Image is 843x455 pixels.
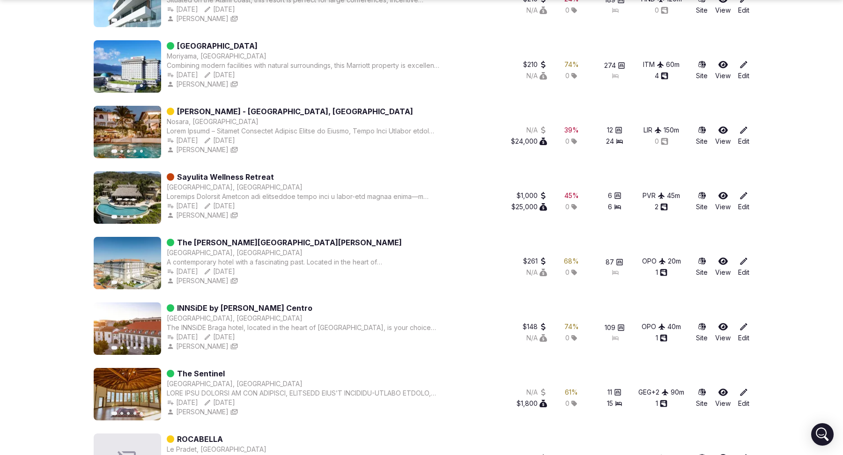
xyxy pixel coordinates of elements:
[94,40,161,93] img: Featured image for Lake Biwa Marriott Hotel
[204,136,235,145] div: [DATE]
[738,322,749,343] a: Edit
[120,346,123,349] button: Go to slide 2
[738,388,749,408] a: Edit
[120,150,123,153] button: Go to slide 2
[204,267,235,276] button: [DATE]
[111,411,118,415] button: Go to slide 1
[167,276,229,286] button: [PERSON_NAME]
[607,388,612,397] span: 11
[167,117,259,126] div: Nosara, [GEOGRAPHIC_DATA]
[94,106,161,158] img: Featured image for Casas Kismet - Nosara, Costa Rica
[696,125,708,146] a: Site
[668,257,681,266] button: 20m
[177,40,258,51] a: [GEOGRAPHIC_DATA]
[177,106,413,117] a: [PERSON_NAME] - [GEOGRAPHIC_DATA], [GEOGRAPHIC_DATA]
[565,6,569,15] span: 0
[671,388,684,397] div: 90 m
[204,398,235,407] button: [DATE]
[666,60,680,69] div: 60 m
[608,202,621,212] button: 6
[643,60,664,69] button: ITM
[565,333,569,343] span: 0
[177,237,402,248] a: The [PERSON_NAME][GEOGRAPHIC_DATA][PERSON_NAME]
[642,257,666,266] div: OPO
[120,84,123,87] button: Go to slide 2
[167,192,441,201] div: Loremips Dolorsit Ametcon adi elitseddoe tempo inci u labor-etd magnaa enima—m veniamq, nostrudex...
[167,136,198,145] div: [DATE]
[127,215,130,218] button: Go to slide 3
[526,125,547,135] div: N/A
[738,257,749,277] a: Edit
[176,14,229,23] span: [PERSON_NAME]
[608,191,612,200] span: 6
[523,60,547,69] button: $210
[127,346,130,349] button: Go to slide 3
[526,268,547,277] div: N/A
[517,191,547,200] button: $1,000
[607,125,613,135] span: 12
[671,388,684,397] button: 90m
[523,322,547,331] button: $148
[606,137,623,146] button: 24
[565,388,578,397] div: 61 %
[664,125,679,135] button: 150m
[167,183,303,192] button: [GEOGRAPHIC_DATA], [GEOGRAPHIC_DATA]
[167,314,303,323] div: [GEOGRAPHIC_DATA], [GEOGRAPHIC_DATA]
[738,60,749,81] a: Edit
[167,389,441,398] div: LORE IPSU DOLORSI AM CON ADIPISCI, ELITSEDD EIUS’T INCIDIDU-UTLABO ETDOLO, MAGNA ALI ENIM ADMINIM...
[667,191,680,200] button: 45m
[176,276,229,286] span: [PERSON_NAME]
[167,267,198,276] button: [DATE]
[564,257,579,266] button: 68%
[564,125,579,135] button: 39%
[667,191,680,200] div: 45 m
[167,211,229,220] button: [PERSON_NAME]
[696,191,708,212] a: Site
[167,379,303,389] button: [GEOGRAPHIC_DATA], [GEOGRAPHIC_DATA]
[696,388,708,408] a: Site
[715,191,731,212] a: View
[127,19,130,22] button: Go to slide 3
[167,145,229,154] button: [PERSON_NAME]
[656,268,667,277] div: 1
[517,399,547,408] button: $1,800
[167,445,266,454] button: Le Pradet, [GEOGRAPHIC_DATA]
[715,322,731,343] a: View
[176,342,229,351] span: [PERSON_NAME]
[111,149,118,153] button: Go to slide 1
[564,191,579,200] button: 45%
[204,332,235,342] div: [DATE]
[738,191,749,212] a: Edit
[523,257,547,266] button: $261
[140,19,143,22] button: Go to slide 5
[120,215,123,218] button: Go to slide 2
[140,412,143,415] button: Go to slide 5
[204,201,235,211] div: [DATE]
[120,19,123,22] button: Go to slide 2
[167,14,229,23] button: [PERSON_NAME]
[167,51,266,61] div: Moriyama, [GEOGRAPHIC_DATA]
[94,302,161,355] img: Featured image for INNSiDE by Meliá Braga Centro
[565,202,569,212] span: 0
[133,150,136,153] button: Go to slide 4
[715,257,731,277] a: View
[564,322,579,331] div: 74 %
[526,6,547,15] button: N/A
[655,6,668,15] div: 0
[140,215,143,218] button: Go to slide 5
[655,71,668,81] button: 4
[696,322,708,343] a: Site
[526,71,547,81] button: N/A
[120,281,123,284] button: Go to slide 2
[167,70,198,80] button: [DATE]
[608,191,621,200] button: 6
